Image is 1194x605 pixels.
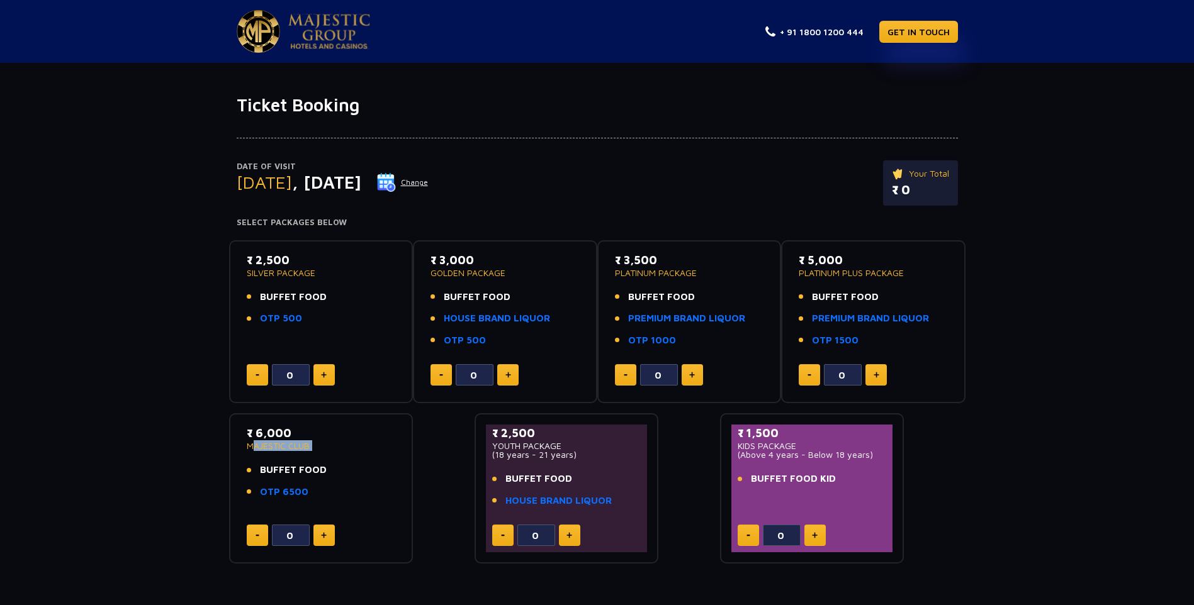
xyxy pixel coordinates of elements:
p: KIDS PACKAGE [738,441,887,450]
p: (18 years - 21 years) [492,450,641,459]
h4: Select Packages Below [237,218,958,228]
img: minus [624,374,628,376]
p: MAJESTIC CLUB [247,441,396,450]
p: ₹ 2,500 [247,252,396,269]
a: OTP 1000 [628,333,676,348]
a: PREMIUM BRAND LIQUOR [812,311,929,326]
span: , [DATE] [292,172,361,192]
a: GET IN TOUCH [879,21,958,43]
img: minus [439,374,443,376]
img: plus [321,532,327,538]
img: Majestic Pride [237,10,280,53]
img: plus [321,372,327,378]
img: minus [256,535,259,536]
a: OTP 1500 [812,333,859,348]
a: OTP 6500 [260,485,308,499]
img: ticket [892,167,905,180]
p: (Above 4 years - Below 18 years) [738,450,887,459]
p: PLATINUM PACKAGE [615,269,764,277]
img: plus [566,532,572,538]
p: YOUTH PACKAGE [492,441,641,450]
p: ₹ 3,000 [431,252,580,269]
span: BUFFET FOOD [812,290,879,304]
img: minus [746,535,750,536]
a: + 91 1800 1200 444 [765,25,864,38]
p: Your Total [892,167,949,180]
p: PLATINUM PLUS PACKAGE [799,269,948,277]
p: Date of Visit [237,160,429,173]
p: SILVER PACKAGE [247,269,396,277]
p: ₹ 6,000 [247,425,396,441]
img: Majestic Pride [288,14,370,49]
a: HOUSE BRAND LIQUOR [505,494,612,508]
p: GOLDEN PACKAGE [431,269,580,277]
img: plus [812,532,818,538]
img: minus [808,374,811,376]
p: ₹ 3,500 [615,252,764,269]
img: minus [501,535,505,536]
a: OTP 500 [444,333,486,348]
img: minus [256,374,259,376]
a: OTP 500 [260,311,302,326]
span: BUFFET FOOD [260,463,327,477]
a: HOUSE BRAND LIQUOR [444,311,550,326]
span: BUFFET FOOD KID [751,472,836,486]
p: ₹ 5,000 [799,252,948,269]
span: BUFFET FOOD [260,290,327,304]
img: plus [874,372,879,378]
h1: Ticket Booking [237,94,958,116]
img: plus [505,372,511,378]
span: BUFFET FOOD [444,290,510,304]
p: ₹ 1,500 [738,425,887,441]
span: [DATE] [237,172,292,192]
a: PREMIUM BRAND LIQUOR [628,311,745,326]
p: ₹ 0 [892,180,949,199]
button: Change [376,172,429,192]
img: plus [689,372,695,378]
span: BUFFET FOOD [505,472,572,486]
p: ₹ 2,500 [492,425,641,441]
span: BUFFET FOOD [628,290,695,304]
